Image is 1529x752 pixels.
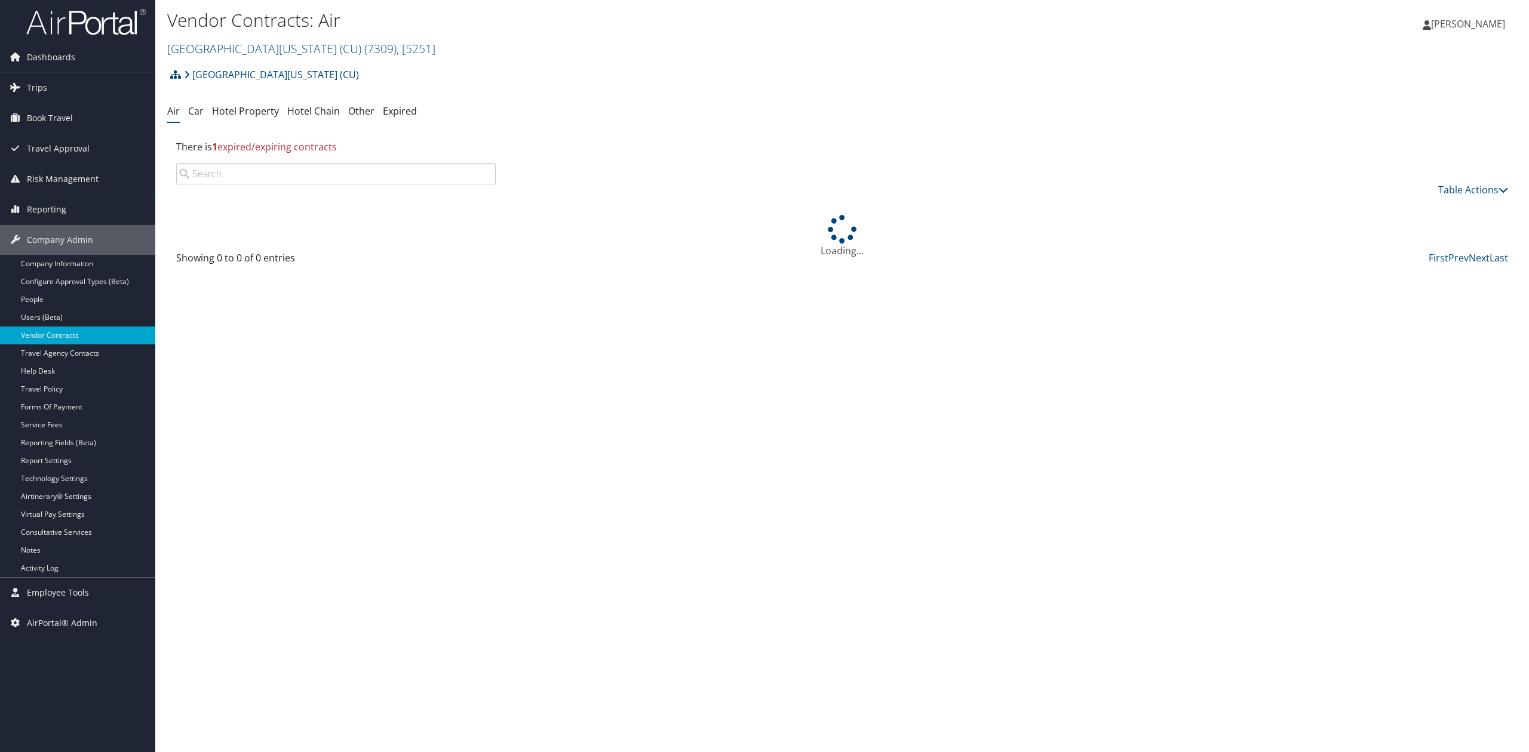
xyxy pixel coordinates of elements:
a: [GEOGRAPHIC_DATA][US_STATE] (CU) [184,63,359,87]
a: Table Actions [1438,183,1508,196]
div: There is [167,131,1517,163]
input: Search [176,163,496,184]
img: airportal-logo.png [26,8,146,36]
span: [PERSON_NAME] [1431,17,1505,30]
h1: Vendor Contracts: Air [167,8,1067,33]
span: Company Admin [27,225,93,255]
a: Hotel Chain [287,104,340,118]
span: Employee Tools [27,578,89,608]
a: Other [348,104,374,118]
span: , [ 5251 ] [397,41,435,57]
span: Trips [27,73,47,103]
span: Book Travel [27,103,73,133]
a: [GEOGRAPHIC_DATA][US_STATE] (CU) [167,41,435,57]
span: ( 7309 ) [364,41,397,57]
a: Hotel Property [212,104,279,118]
a: Expired [383,104,417,118]
a: First [1429,251,1448,264]
span: AirPortal® Admin [27,608,97,638]
span: Travel Approval [27,134,90,164]
span: Risk Management [27,164,99,194]
div: Showing 0 to 0 of 0 entries [176,251,496,271]
a: Prev [1448,251,1469,264]
span: expired/expiring contracts [212,140,337,153]
div: Loading... [167,215,1517,258]
strong: 1 [212,140,217,153]
a: [PERSON_NAME] [1423,6,1517,42]
span: Reporting [27,195,66,224]
a: Next [1469,251,1490,264]
a: Air [167,104,180,118]
span: Dashboards [27,42,75,72]
a: Car [188,104,204,118]
a: Last [1490,251,1508,264]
